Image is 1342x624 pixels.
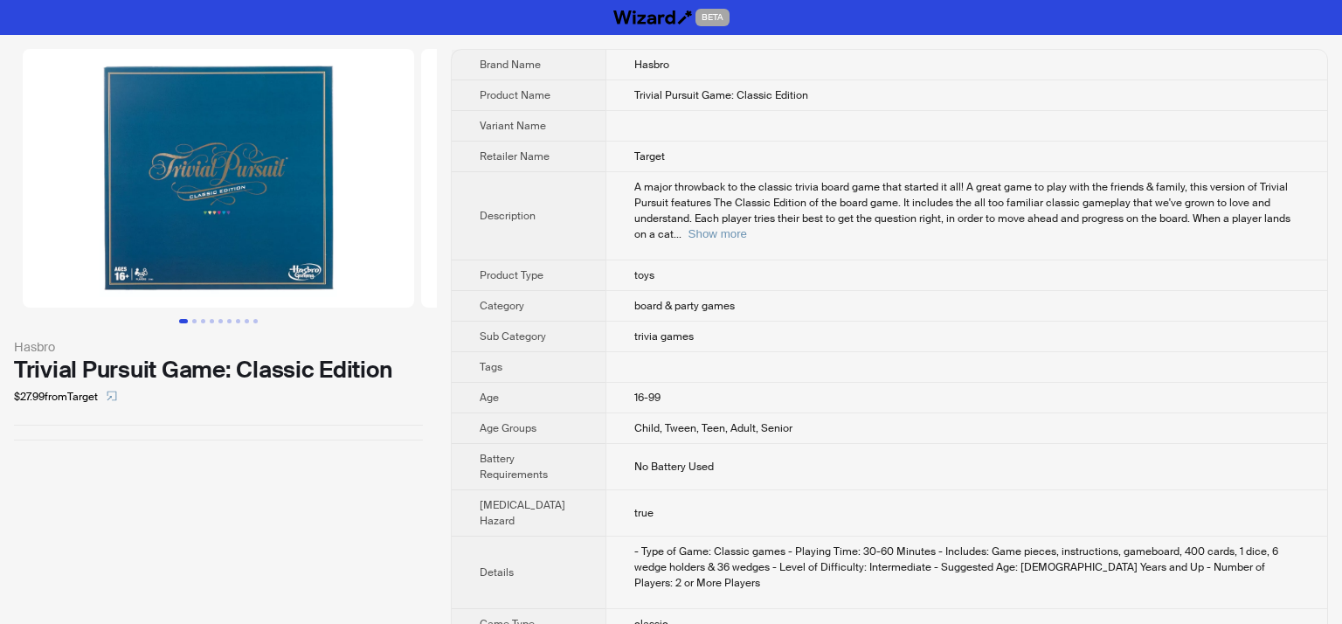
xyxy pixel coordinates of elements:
button: Go to slide 9 [253,319,258,323]
span: [MEDICAL_DATA] Hazard [480,498,565,528]
div: - Type of Game: Classic games - Playing Time: 30-60 Minutes - Includes: Game pieces, instructions... [634,544,1299,591]
span: 16-99 [634,391,661,405]
div: Trivial Pursuit Game: Classic Edition [14,357,423,383]
span: BETA [695,9,730,26]
span: Variant Name [480,119,546,133]
span: Sub Category [480,329,546,343]
span: Retailer Name [480,149,550,163]
span: Trivial Pursuit Game: Classic Edition [634,88,808,102]
div: $27.99 from Target [14,383,423,411]
span: Hasbro [634,58,669,72]
div: Hasbro [14,337,423,357]
span: toys [634,268,654,282]
button: Go to slide 4 [210,319,214,323]
span: Battery Requirements [480,452,548,482]
span: Target [634,149,665,163]
span: No Battery Used [634,460,714,474]
span: Child, Tween, Teen, Adult, Senior [634,421,792,435]
span: Tags [480,360,502,374]
button: Go to slide 3 [201,319,205,323]
span: Description [480,209,536,223]
span: A major throwback to the classic trivia board game that started it all! A great game to play with... [634,180,1290,241]
img: Trivial Pursuit Game: Classic Edition image 2 [421,49,813,308]
span: Details [480,565,514,579]
span: Category [480,299,524,313]
button: Go to slide 1 [179,319,188,323]
span: select [107,391,117,401]
button: Expand [688,227,747,240]
span: board & party games [634,299,735,313]
span: Product Type [480,268,543,282]
button: Go to slide 7 [236,319,240,323]
button: Go to slide 5 [218,319,223,323]
div: A major throwback to the classic trivia board game that started it all! A great game to play with... [634,179,1299,242]
span: Product Name [480,88,550,102]
span: trivia games [634,329,694,343]
button: Go to slide 6 [227,319,232,323]
span: Brand Name [480,58,541,72]
span: Age [480,391,499,405]
img: Trivial Pursuit Game: Classic Edition image 1 [23,49,414,308]
span: true [634,506,654,520]
button: Go to slide 2 [192,319,197,323]
button: Go to slide 8 [245,319,249,323]
span: ... [674,227,681,241]
span: Age Groups [480,421,536,435]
